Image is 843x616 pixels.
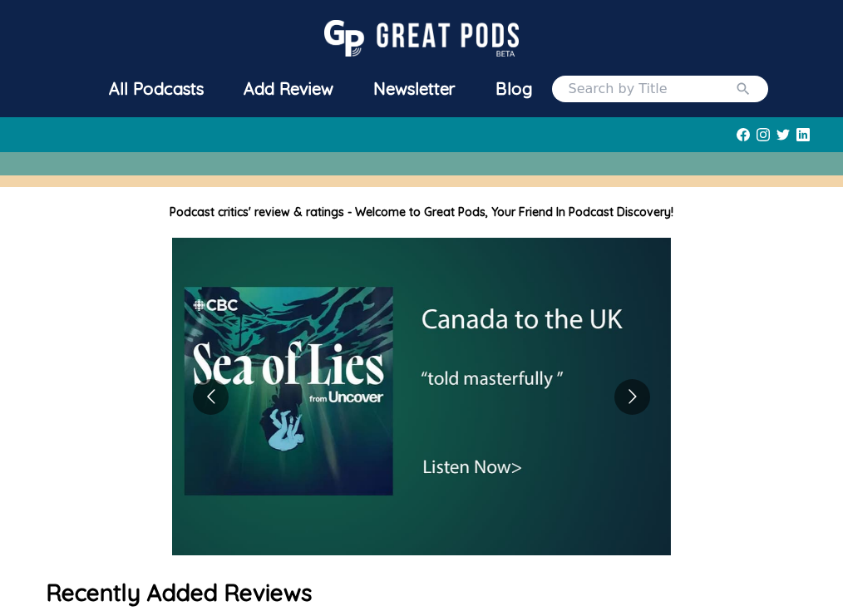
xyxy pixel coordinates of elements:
h1: Podcast critics' review & ratings - Welcome to Great Pods, Your Friend In Podcast Discovery! [33,204,810,221]
a: All Podcasts [89,67,224,111]
button: Go to previous slide [193,379,229,415]
h1: Recently Added Reviews [47,575,796,610]
img: GreatPods [324,20,519,57]
img: image [172,238,671,555]
a: Blog [476,67,552,111]
a: Newsletter [353,67,476,111]
a: Add Review [224,67,353,111]
button: Go to next slide [614,379,650,415]
input: Search by Title [569,79,735,99]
